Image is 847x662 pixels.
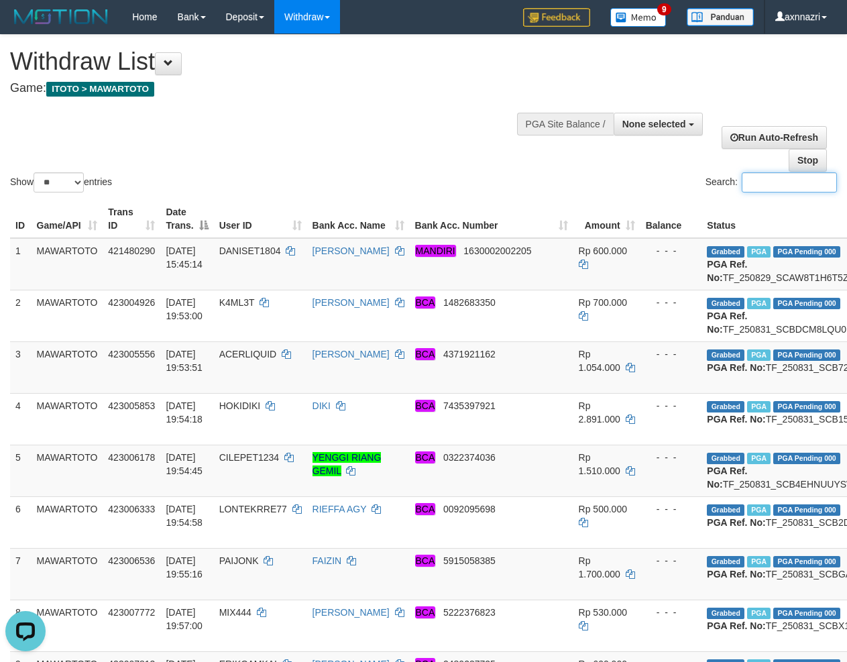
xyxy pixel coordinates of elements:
span: Rp 500.000 [579,504,627,514]
span: PGA Pending [773,298,840,309]
span: ITOTO > MAWARTOTO [46,82,154,97]
span: PGA Pending [773,401,840,412]
td: MAWARTOTO [32,393,103,445]
span: Rp 530.000 [579,607,627,618]
th: Amount: activate to sort column ascending [573,200,640,238]
span: Copy 5915058385 to clipboard [443,555,496,566]
span: [DATE] 19:53:00 [166,297,203,321]
span: Marked by axnkaisar [747,401,771,412]
div: - - - [646,451,697,464]
b: PGA Ref. No: [707,465,747,490]
b: PGA Ref. No: [707,569,765,580]
span: Grabbed [707,246,744,258]
button: Open LiveChat chat widget [5,5,46,46]
button: None selected [614,113,703,135]
span: Marked by axnkaisar [747,504,771,516]
a: FAIZIN [313,555,342,566]
th: Balance [640,200,702,238]
span: Marked by axnmarianovi [747,246,771,258]
td: MAWARTOTO [32,548,103,600]
label: Show entries [10,172,112,192]
span: None selected [622,119,686,129]
th: Trans ID: activate to sort column ascending [103,200,160,238]
div: - - - [646,347,697,361]
span: Grabbed [707,349,744,361]
span: [DATE] 15:45:14 [166,245,203,270]
span: Rp 1.054.000 [579,349,620,373]
img: panduan.png [687,8,754,26]
td: 4 [10,393,32,445]
span: Copy 5222376823 to clipboard [443,607,496,618]
td: MAWARTOTO [32,496,103,548]
em: BCA [415,503,436,515]
a: [PERSON_NAME] [313,297,390,308]
span: PGA Pending [773,608,840,619]
span: PAIJONK [219,555,259,566]
b: PGA Ref. No: [707,311,747,335]
b: PGA Ref. No: [707,414,765,425]
span: MIX444 [219,607,251,618]
b: PGA Ref. No: [707,620,765,631]
a: Stop [789,149,827,172]
h4: Game: [10,82,551,95]
img: Button%20Memo.svg [610,8,667,27]
span: [DATE] 19:55:16 [166,555,203,580]
em: BCA [415,555,436,567]
span: PGA Pending [773,349,840,361]
em: BCA [415,348,436,360]
em: BCA [415,400,436,412]
span: 423006333 [108,504,155,514]
span: LONTEKRRE77 [219,504,287,514]
a: RIEFFA AGY [313,504,367,514]
span: Grabbed [707,453,744,464]
a: [PERSON_NAME] [313,607,390,618]
span: Grabbed [707,608,744,619]
th: Game/API: activate to sort column ascending [32,200,103,238]
span: HOKIDIKI [219,400,260,411]
div: - - - [646,502,697,516]
input: Search: [742,172,837,192]
span: 423006536 [108,555,155,566]
span: Copy 1630002002205 to clipboard [463,245,531,256]
span: 423005853 [108,400,155,411]
div: PGA Site Balance / [517,113,614,135]
span: [DATE] 19:54:58 [166,504,203,528]
b: PGA Ref. No: [707,517,765,528]
td: MAWARTOTO [32,238,103,290]
span: Copy 7435397921 to clipboard [443,400,496,411]
a: DIKI [313,400,331,411]
td: MAWARTOTO [32,290,103,341]
b: PGA Ref. No: [707,259,747,283]
span: [DATE] 19:54:45 [166,452,203,476]
div: - - - [646,296,697,309]
a: [PERSON_NAME] [313,245,390,256]
span: 423007772 [108,607,155,618]
img: MOTION_logo.png [10,7,112,27]
td: 8 [10,600,32,651]
span: Rp 700.000 [579,297,627,308]
span: ACERLIQUID [219,349,277,360]
span: Grabbed [707,401,744,412]
a: YENGGI RIANG GEMIL [313,452,382,476]
span: Marked by axnkaisar [747,556,771,567]
span: 423004926 [108,297,155,308]
span: Copy 1482683350 to clipboard [443,297,496,308]
span: [DATE] 19:54:18 [166,400,203,425]
td: MAWARTOTO [32,341,103,393]
span: PGA Pending [773,453,840,464]
span: CILEPET1234 [219,452,280,463]
span: PGA Pending [773,504,840,516]
div: - - - [646,554,697,567]
th: Date Trans.: activate to sort column descending [160,200,213,238]
img: Feedback.jpg [523,8,590,27]
span: Copy 0092095698 to clipboard [443,504,496,514]
label: Search: [705,172,837,192]
span: K4ML3T [219,297,255,308]
select: Showentries [34,172,84,192]
span: PGA Pending [773,246,840,258]
span: Marked by axnkaisar [747,608,771,619]
span: PGA Pending [773,556,840,567]
h1: Withdraw List [10,48,551,75]
td: MAWARTOTO [32,445,103,496]
th: ID [10,200,32,238]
